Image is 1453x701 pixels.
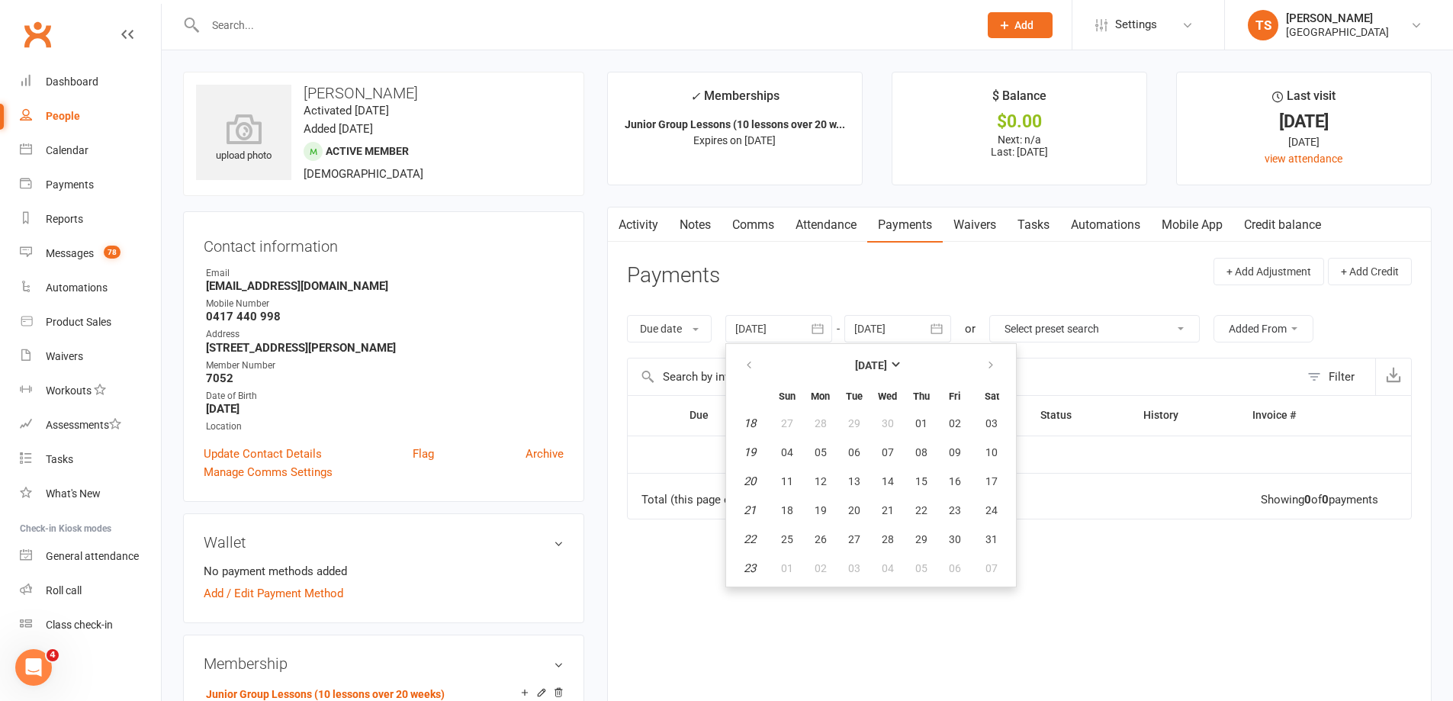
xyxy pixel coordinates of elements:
button: 01 [771,555,803,582]
span: 01 [781,562,793,574]
strong: [STREET_ADDRESS][PERSON_NAME] [206,341,564,355]
a: Messages 78 [20,236,161,271]
button: 19 [805,497,837,524]
small: Thursday [913,391,930,402]
em: 21 [744,503,756,517]
span: Add [1014,19,1033,31]
div: Waivers [46,350,83,362]
div: Date of Birth [206,389,564,404]
button: 15 [905,468,937,495]
th: Invoice # [1239,396,1363,435]
div: Reports [46,213,83,225]
div: Mobile Number [206,297,564,311]
span: 01 [915,417,927,429]
span: Settings [1115,8,1157,42]
span: 02 [815,562,827,574]
input: Search... [201,14,968,36]
button: 03 [838,555,870,582]
div: Dashboard [46,76,98,88]
em: 22 [744,532,756,546]
a: Update Contact Details [204,445,322,463]
strong: [DATE] [855,359,887,371]
button: 14 [872,468,904,495]
button: 11 [771,468,803,495]
span: 04 [781,446,793,458]
li: No payment methods added [204,562,564,580]
span: 03 [985,417,998,429]
h3: Contact information [204,232,564,255]
p: Next: n/a Last: [DATE] [906,133,1133,158]
span: 25 [781,533,793,545]
button: Added From [1214,315,1313,342]
small: Monday [811,391,830,402]
button: 02 [805,555,837,582]
a: Mobile App [1151,207,1233,243]
div: Address [206,327,564,342]
div: Roll call [46,584,82,596]
a: Flag [413,445,434,463]
button: 22 [905,497,937,524]
div: $ Balance [992,86,1046,114]
div: [PERSON_NAME] [1286,11,1389,25]
div: Member Number [206,359,564,373]
h3: [PERSON_NAME] [196,85,571,101]
div: [DATE] [1191,133,1417,150]
a: Manage Comms Settings [204,463,333,481]
span: 30 [882,417,894,429]
span: 15 [915,475,927,487]
div: Filter [1329,368,1355,386]
small: Saturday [985,391,999,402]
a: Comms [722,207,785,243]
span: 11 [781,475,793,487]
a: Product Sales [20,305,161,339]
div: $0.00 [906,114,1133,130]
div: Memberships [690,86,780,114]
em: 18 [744,416,756,430]
a: Clubworx [18,15,56,53]
button: 24 [972,497,1011,524]
div: Last visit [1272,86,1336,114]
button: 02 [939,410,971,437]
span: 07 [985,562,998,574]
button: 21 [872,497,904,524]
button: 29 [838,410,870,437]
button: 09 [939,439,971,466]
a: Payments [20,168,161,202]
div: Assessments [46,419,121,431]
button: 28 [805,410,837,437]
span: 13 [848,475,860,487]
strong: 0 [1322,493,1329,506]
div: People [46,110,80,122]
div: General attendance [46,550,139,562]
a: Assessments [20,408,161,442]
div: Automations [46,281,108,294]
a: Archive [526,445,564,463]
th: Due [676,396,757,435]
button: 28 [872,526,904,553]
span: 14 [882,475,894,487]
div: [GEOGRAPHIC_DATA] [1286,25,1389,39]
button: 27 [771,410,803,437]
button: 03 [972,410,1011,437]
a: People [20,99,161,133]
a: Roll call [20,574,161,608]
strong: Junior Group Lessons (10 lessons over 20 w... [625,118,845,130]
button: 12 [805,468,837,495]
span: 05 [915,562,927,574]
div: Messages [46,247,94,259]
strong: 7052 [206,371,564,385]
button: 27 [838,526,870,553]
button: 08 [905,439,937,466]
button: Due date [627,315,712,342]
a: Payments [867,207,943,243]
iframe: Intercom live chat [15,649,52,686]
div: TS [1248,10,1278,40]
span: 30 [949,533,961,545]
span: 28 [882,533,894,545]
span: 27 [781,417,793,429]
div: upload photo [196,114,291,164]
span: 31 [985,533,998,545]
button: 23 [939,497,971,524]
div: Payments [46,178,94,191]
button: 30 [872,410,904,437]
